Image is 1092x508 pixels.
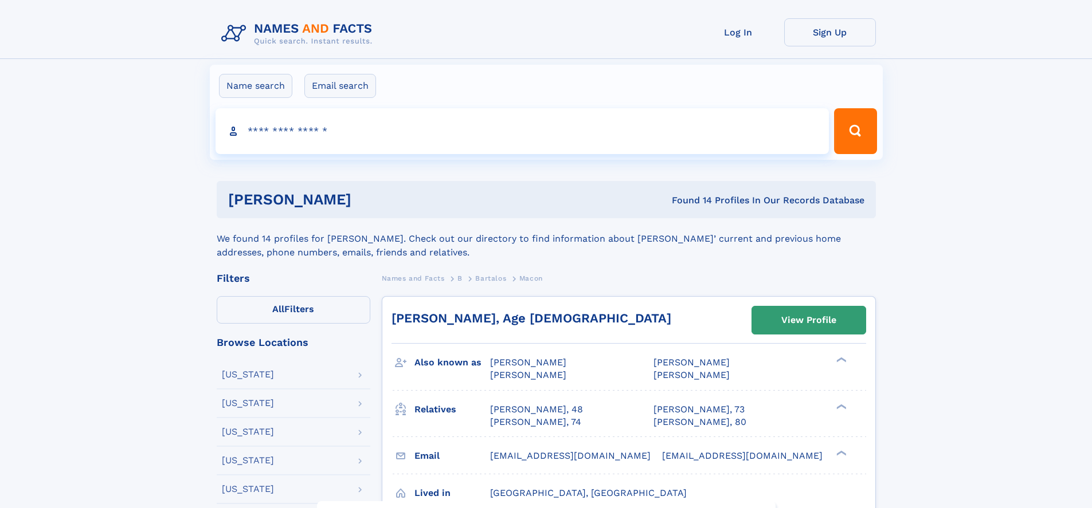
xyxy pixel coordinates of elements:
[272,304,284,314] span: All
[475,274,506,282] span: Bartalos
[692,18,784,46] a: Log In
[217,273,370,283] div: Filters
[752,306,866,334] a: View Profile
[653,403,745,416] a: [PERSON_NAME], 73
[392,311,671,325] a: [PERSON_NAME], Age [DEMOGRAPHIC_DATA]
[653,416,746,428] a: [PERSON_NAME], 80
[414,446,490,466] h3: Email
[222,427,274,436] div: [US_STATE]
[382,271,445,285] a: Names and Facts
[653,357,730,368] span: [PERSON_NAME]
[217,296,370,324] label: Filters
[490,403,583,416] a: [PERSON_NAME], 48
[833,356,847,364] div: ❯
[490,416,581,428] a: [PERSON_NAME], 74
[490,487,687,498] span: [GEOGRAPHIC_DATA], [GEOGRAPHIC_DATA]
[490,369,566,380] span: [PERSON_NAME]
[219,74,292,98] label: Name search
[490,357,566,368] span: [PERSON_NAME]
[833,403,847,410] div: ❯
[662,450,823,461] span: [EMAIL_ADDRESS][DOMAIN_NAME]
[653,369,730,380] span: [PERSON_NAME]
[457,274,463,282] span: B
[784,18,876,46] a: Sign Up
[475,271,506,285] a: Bartalos
[490,450,651,461] span: [EMAIL_ADDRESS][DOMAIN_NAME]
[222,399,274,408] div: [US_STATE]
[457,271,463,285] a: B
[217,337,370,348] div: Browse Locations
[222,370,274,379] div: [US_STATE]
[222,456,274,465] div: [US_STATE]
[414,353,490,372] h3: Also known as
[217,218,876,259] div: We found 14 profiles for [PERSON_NAME]. Check out our directory to find information about [PERSON...
[519,274,543,282] span: Macon
[781,307,836,333] div: View Profile
[414,483,490,503] h3: Lived in
[304,74,376,98] label: Email search
[511,194,864,207] div: Found 14 Profiles In Our Records Database
[228,192,512,207] h1: [PERSON_NAME]
[222,485,274,494] div: [US_STATE]
[414,400,490,419] h3: Relatives
[833,449,847,456] div: ❯
[834,108,876,154] button: Search Button
[216,108,829,154] input: search input
[217,18,382,49] img: Logo Names and Facts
